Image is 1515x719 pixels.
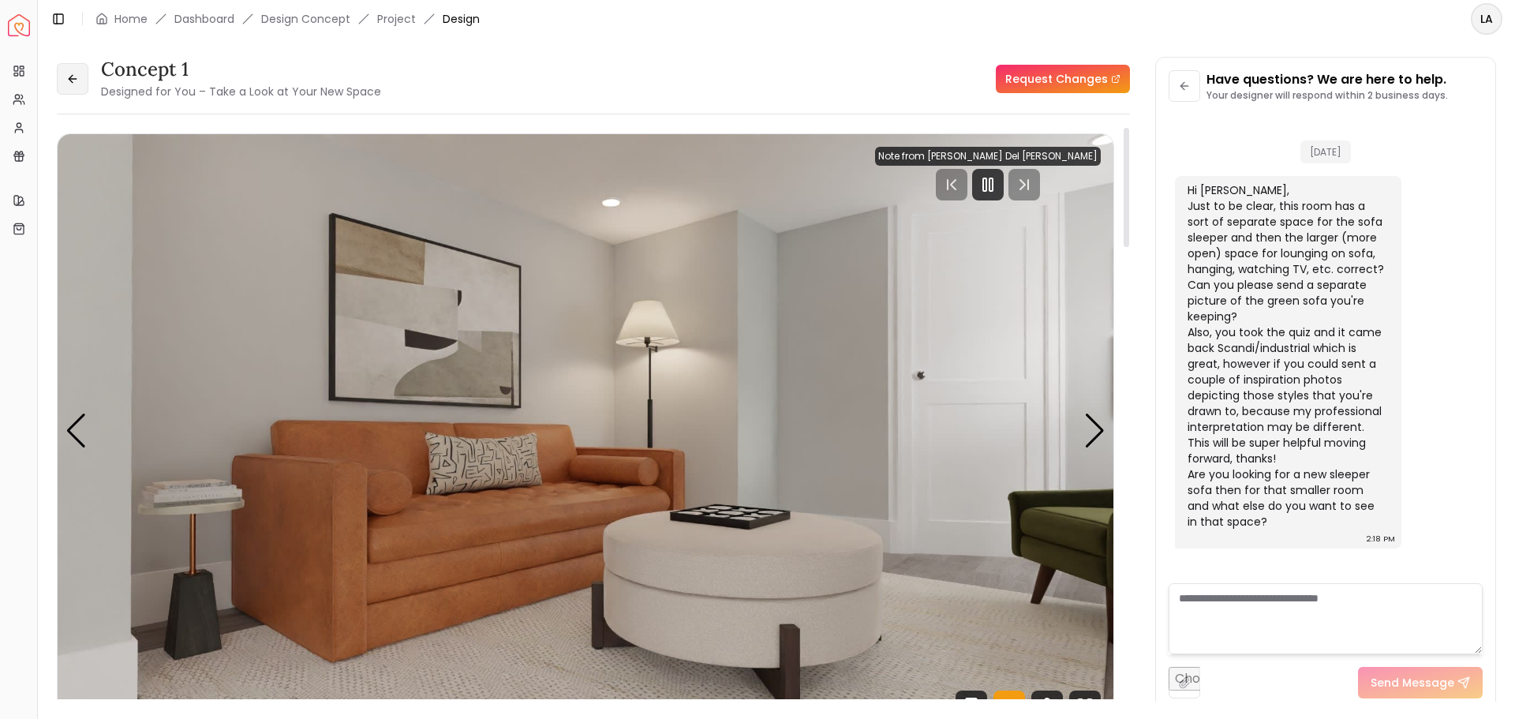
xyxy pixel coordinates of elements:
a: Home [114,11,148,27]
div: Next slide [1084,414,1105,448]
svg: Pause [978,175,997,194]
a: Project [377,11,416,27]
span: [DATE] [1300,140,1351,163]
div: 2:18 PM [1367,531,1395,547]
h3: Concept 1 [101,57,381,82]
div: Previous slide [65,414,87,448]
li: Design Concept [261,11,350,27]
div: Hi [PERSON_NAME], Just to be clear, this room has a sort of separate space for the sofa sleeper a... [1188,182,1386,530]
a: Spacejoy [8,14,30,36]
img: Spacejoy Logo [8,14,30,36]
p: Your designer will respond within 2 business days. [1206,89,1448,102]
a: Request Changes [996,65,1130,93]
nav: breadcrumb [95,11,480,27]
p: Have questions? We are here to help. [1206,70,1448,89]
div: Note from [PERSON_NAME] Del [PERSON_NAME] [875,147,1101,166]
span: Design [443,11,480,27]
a: Dashboard [174,11,234,27]
button: LA [1471,3,1502,35]
small: Designed for You – Take a Look at Your New Space [101,84,381,99]
span: LA [1472,5,1501,33]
